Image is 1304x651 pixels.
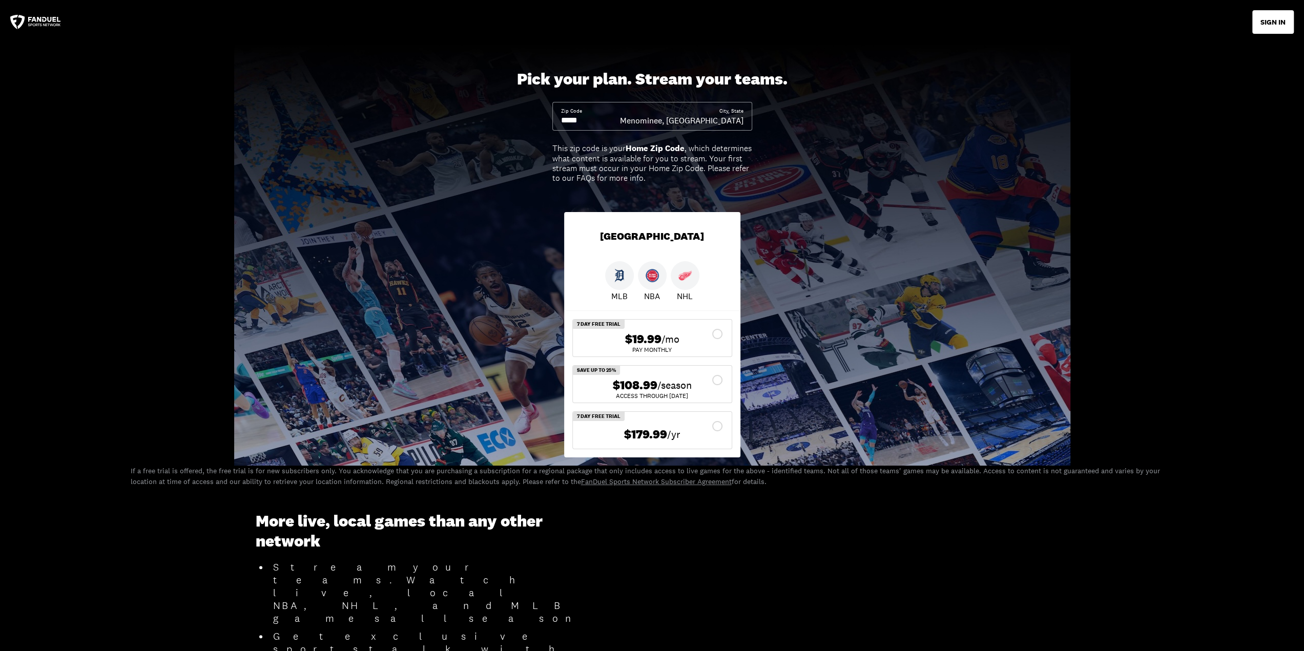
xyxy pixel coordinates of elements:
[613,378,657,393] span: $108.99
[611,290,628,302] p: MLB
[644,290,660,302] p: NBA
[667,427,680,442] span: /yr
[613,269,626,282] img: Tigers
[564,212,740,261] div: [GEOGRAPHIC_DATA]
[573,366,620,375] div: SAVE UP TO 25%
[269,561,589,625] li: Stream your teams. Watch live, local NBA, NHL, and MLB games all season
[131,466,1174,487] p: If a free trial is offered, the free trial is for new subscribers only. You acknowledge that you ...
[573,412,625,421] div: 7 Day Free Trial
[581,393,723,399] div: ACCESS THROUGH [DATE]
[256,512,589,551] h3: More live, local games than any other network
[620,115,743,126] div: Menominee, [GEOGRAPHIC_DATA]
[646,269,659,282] img: Pistons
[1252,10,1294,34] button: SIGN IN
[678,269,692,282] img: Red Wings
[626,143,685,154] b: Home Zip Code
[581,477,732,486] a: FanDuel Sports Network Subscriber Agreement
[561,108,582,115] div: Zip Code
[581,347,723,353] div: Pay Monthly
[517,70,788,89] div: Pick your plan. Stream your teams.
[624,427,667,442] span: $179.99
[661,332,679,346] span: /mo
[573,320,625,329] div: 7 Day Free Trial
[719,108,743,115] div: City, State
[677,290,693,302] p: NHL
[625,332,661,347] span: $19.99
[552,143,752,183] div: This zip code is your , which determines what content is available for you to stream. Your first ...
[657,378,692,392] span: /season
